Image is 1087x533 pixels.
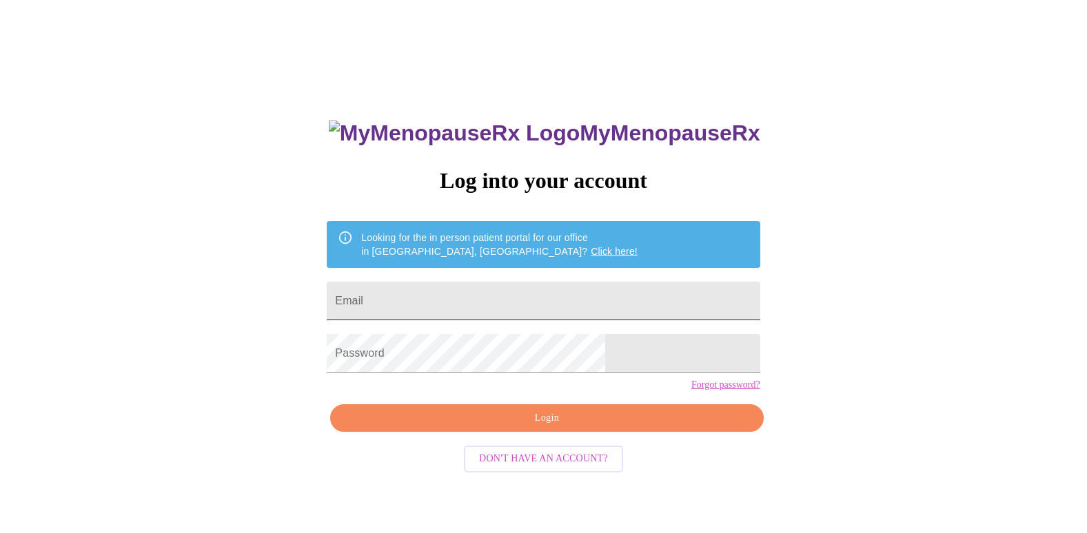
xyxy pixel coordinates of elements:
[327,168,760,194] h3: Log into your account
[361,225,638,264] div: Looking for the in person patient portal for our office in [GEOGRAPHIC_DATA], [GEOGRAPHIC_DATA]?
[464,446,623,472] button: Don't have an account?
[460,452,627,463] a: Don't have an account?
[329,121,580,146] img: MyMenopauseRx Logo
[330,404,763,432] button: Login
[346,410,747,427] span: Login
[329,121,760,146] h3: MyMenopauseRx
[591,246,638,257] a: Click here!
[691,379,760,390] a: Forgot password?
[479,450,608,468] span: Don't have an account?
